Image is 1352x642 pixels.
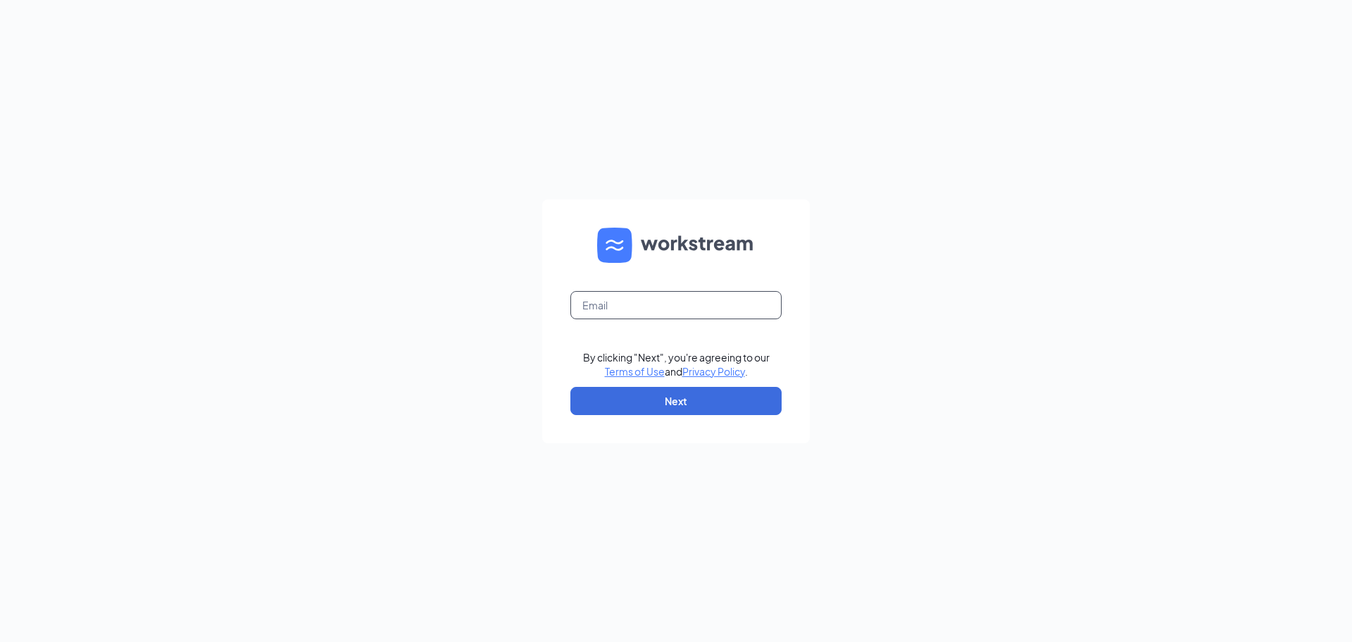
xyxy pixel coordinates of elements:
[682,365,745,378] a: Privacy Policy
[583,350,770,378] div: By clicking "Next", you're agreeing to our and .
[597,228,755,263] img: WS logo and Workstream text
[570,387,782,415] button: Next
[570,291,782,319] input: Email
[605,365,665,378] a: Terms of Use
